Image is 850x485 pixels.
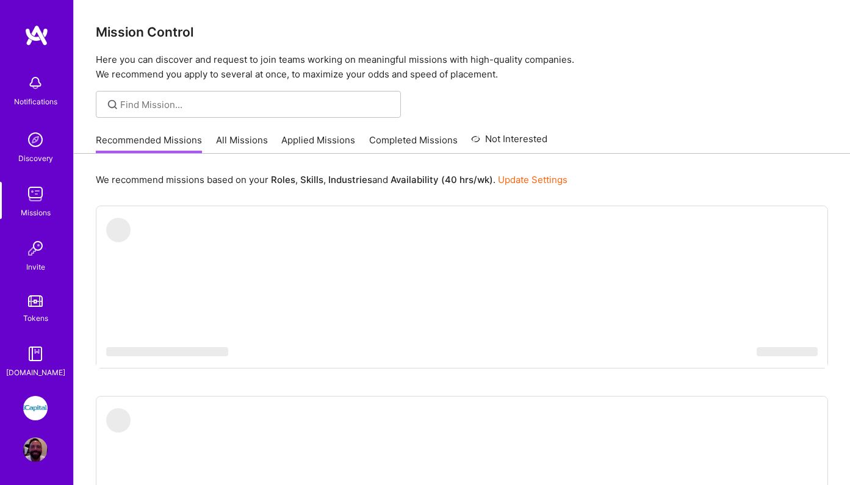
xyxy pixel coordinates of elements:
a: iCapital: Building an Alternative Investment Marketplace [20,396,51,420]
p: We recommend missions based on your , , and . [96,173,567,186]
i: icon SearchGrey [106,98,120,112]
b: Availability (40 hrs/wk) [391,174,493,185]
div: Discovery [18,152,53,165]
a: User Avatar [20,437,51,462]
img: bell [23,71,48,95]
b: Roles [271,174,295,185]
a: Completed Missions [369,134,458,154]
div: Notifications [14,95,57,108]
div: Tokens [23,312,48,325]
a: Not Interested [471,132,547,154]
b: Industries [328,174,372,185]
input: Find Mission... [120,98,392,111]
img: teamwork [23,182,48,206]
img: discovery [23,128,48,152]
a: Recommended Missions [96,134,202,154]
a: All Missions [216,134,268,154]
div: Missions [21,206,51,219]
img: guide book [23,342,48,366]
img: User Avatar [23,437,48,462]
img: Invite [23,236,48,260]
a: Update Settings [498,174,567,185]
img: tokens [28,295,43,307]
p: Here you can discover and request to join teams working on meaningful missions with high-quality ... [96,52,828,82]
a: Applied Missions [281,134,355,154]
h3: Mission Control [96,24,828,40]
div: Invite [26,260,45,273]
b: Skills [300,174,323,185]
img: iCapital: Building an Alternative Investment Marketplace [23,396,48,420]
img: logo [24,24,49,46]
div: [DOMAIN_NAME] [6,366,65,379]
